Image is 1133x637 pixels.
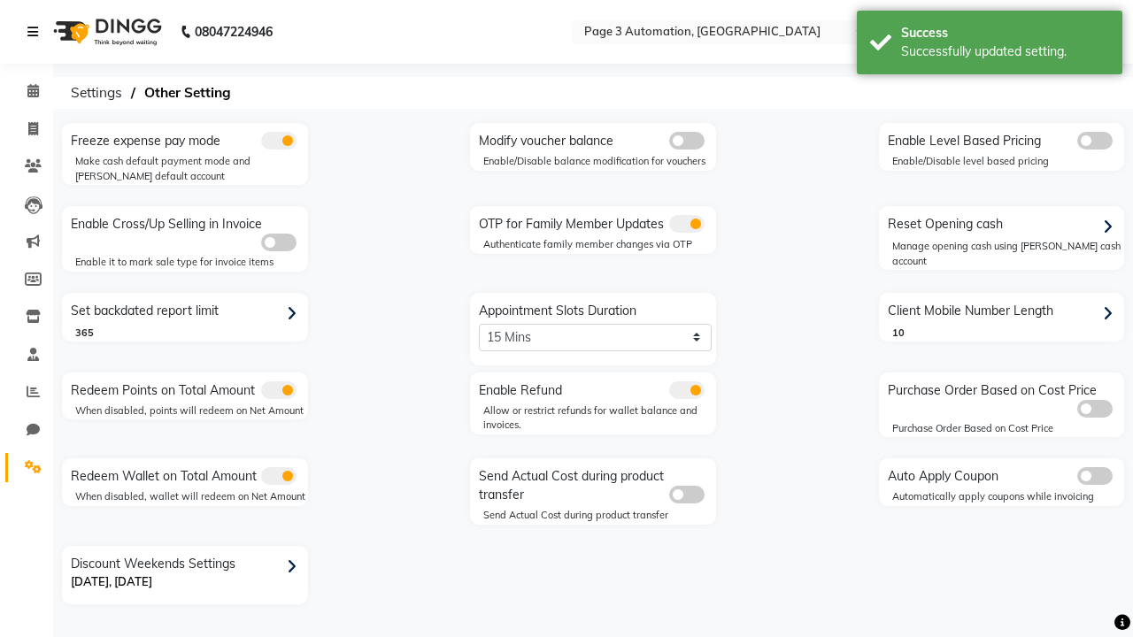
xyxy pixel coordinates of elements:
div: Manage opening cash using [PERSON_NAME] cash account [892,239,1125,268]
div: Client Mobile Number Length [883,297,1125,326]
div: Redeem Points on Total Amount [66,377,308,400]
div: Enable Cross/Up Selling in Invoice [66,211,308,251]
span: Other Setting [135,77,240,109]
div: Purchase Order Based on Cost Price [892,421,1125,436]
div: 10 [892,326,1125,341]
div: Enable it to mark sale type for invoice items [75,255,308,270]
div: Redeem Wallet on Total Amount [66,463,308,486]
div: Allow or restrict refunds for wallet balance and invoices. [483,403,716,433]
div: Enable Refund [474,377,716,400]
div: OTP for Family Member Updates [474,211,716,234]
div: Send Actual Cost during product transfer [474,463,716,504]
b: 08047224946 [195,7,273,57]
div: Enable/Disable level based pricing [892,154,1125,169]
div: Success [901,24,1109,42]
div: Reset Opening cash [883,211,1125,239]
div: Automatically apply coupons while invoicing [892,489,1125,504]
div: When disabled, points will redeem on Net Amount [75,403,308,418]
div: Enable Level Based Pricing [883,127,1125,150]
span: Settings [62,77,131,109]
div: Purchase Order Based on Cost Price [883,377,1125,418]
div: Send Actual Cost during product transfer [483,508,716,523]
div: 365 [75,326,308,341]
div: Appointment Slots Duration [474,297,716,351]
p: [DATE], [DATE] [71,573,304,591]
div: Set backdated report limit [66,297,308,326]
div: Authenticate family member changes via OTP [483,237,716,252]
div: When disabled, wallet will redeem on Net Amount [75,489,308,504]
div: Make cash default payment mode and [PERSON_NAME] default account [75,154,308,183]
div: Discount Weekends Settings [66,550,308,605]
div: Enable/Disable balance modification for vouchers [483,154,716,169]
div: Freeze expense pay mode [66,127,308,150]
div: Successfully updated setting. [901,42,1109,61]
div: Modify voucher balance [474,127,716,150]
img: logo [45,7,166,57]
div: Auto Apply Coupon [883,463,1125,486]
